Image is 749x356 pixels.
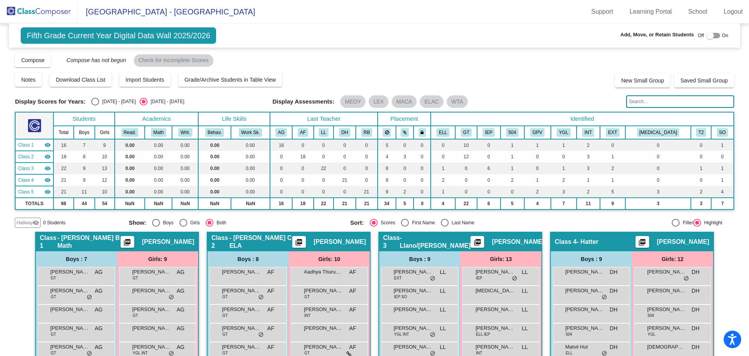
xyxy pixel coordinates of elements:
td: 0.00 [231,139,270,151]
th: Identified [431,112,733,126]
span: Saved Small Group [680,77,728,84]
td: 0.00 [231,163,270,174]
td: 1 [551,139,577,151]
td: 1 [577,174,600,186]
td: 1 [711,139,733,151]
td: 21 [53,186,74,198]
td: 21 [53,174,74,186]
td: 8 [378,174,396,186]
th: 504 Plan [501,126,524,139]
td: 3 [577,163,600,174]
div: First Name [409,219,435,226]
td: 22 [455,198,477,209]
td: 0 [551,151,577,163]
td: 0.00 [145,186,172,198]
td: 5 [501,198,524,209]
th: Boys [74,126,95,139]
mat-chip: ELAC [420,95,444,108]
mat-icon: visibility [44,177,51,183]
td: NaN [198,198,231,209]
td: 0 [270,163,292,174]
td: 2 [396,186,414,198]
td: 0 [270,151,292,163]
td: 2 [577,186,600,198]
td: NaN [115,198,145,209]
td: 0.00 [231,186,270,198]
td: 0 [334,139,356,151]
td: 3 [691,198,711,209]
td: Angela Fiorello - Fiorello C ELA [15,151,53,163]
div: [DATE] - [DATE] [99,98,136,105]
td: 16 [270,198,292,209]
button: AF [298,128,308,137]
span: - [PERSON_NAME] B Math [57,234,121,250]
td: 16 [53,139,74,151]
span: Class 4 [555,238,577,246]
mat-icon: picture_as_pdf [473,238,482,249]
td: 0 [691,139,711,151]
td: 0 [414,163,431,174]
td: 5 [600,186,625,198]
td: 0.00 [115,139,145,151]
mat-radio-group: Select an option [350,219,566,227]
th: David Hatter [334,126,356,139]
td: 0 [414,174,431,186]
mat-chip: WTA [447,95,468,108]
th: Extrovert [600,126,625,139]
td: 21 [356,198,378,209]
td: 0.00 [172,151,198,163]
td: 21 [356,186,378,198]
span: [PERSON_NAME] [657,238,709,246]
td: 22 [53,163,74,174]
th: Good Parent Volunteer [524,126,551,139]
td: 4 [431,198,455,209]
button: Print Students Details [635,236,649,248]
td: 2 [551,174,577,186]
td: 21 [334,198,356,209]
td: 0 [292,174,313,186]
button: INT [582,128,594,137]
span: Class 3 [18,165,34,172]
td: 34 [378,198,396,209]
mat-icon: visibility_off [33,220,39,226]
td: 10 [455,139,477,151]
td: 0.00 [172,163,198,174]
td: 1 [711,174,733,186]
td: 0 [334,186,356,198]
button: IEP [483,128,495,137]
th: Students [53,112,115,126]
button: Saved Small Group [674,73,734,88]
td: 4 [524,198,551,209]
td: 0.00 [145,174,172,186]
button: Download Class List [50,73,112,87]
th: Keep away students [378,126,396,139]
span: Hallway [16,219,33,226]
td: 10 [95,151,115,163]
th: Last Teacher [270,112,378,126]
td: Lisa Llano - Llano/Saldutti [15,163,53,174]
td: 18 [53,151,74,163]
div: Highlight [701,219,722,226]
button: Behav. [205,128,224,137]
td: 3 [551,186,577,198]
td: 0 [314,151,334,163]
div: Scores [378,219,395,226]
td: 10 [95,186,115,198]
td: 1 [600,174,625,186]
td: 0 [414,186,431,198]
button: ELL [437,128,449,137]
td: 0 [524,163,551,174]
button: Import Students [119,73,170,87]
td: 0 [414,198,431,209]
th: Total [53,126,74,139]
span: Compose [21,57,44,63]
button: Work Sk. [239,128,262,137]
mat-icon: picture_as_pdf [294,238,304,249]
td: 1 [551,163,577,174]
td: 12 [95,174,115,186]
td: 4 [378,151,396,163]
td: 4 [711,186,733,198]
span: [PERSON_NAME] [142,238,194,246]
th: Keep with teacher [414,126,431,139]
td: 8 [74,151,95,163]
